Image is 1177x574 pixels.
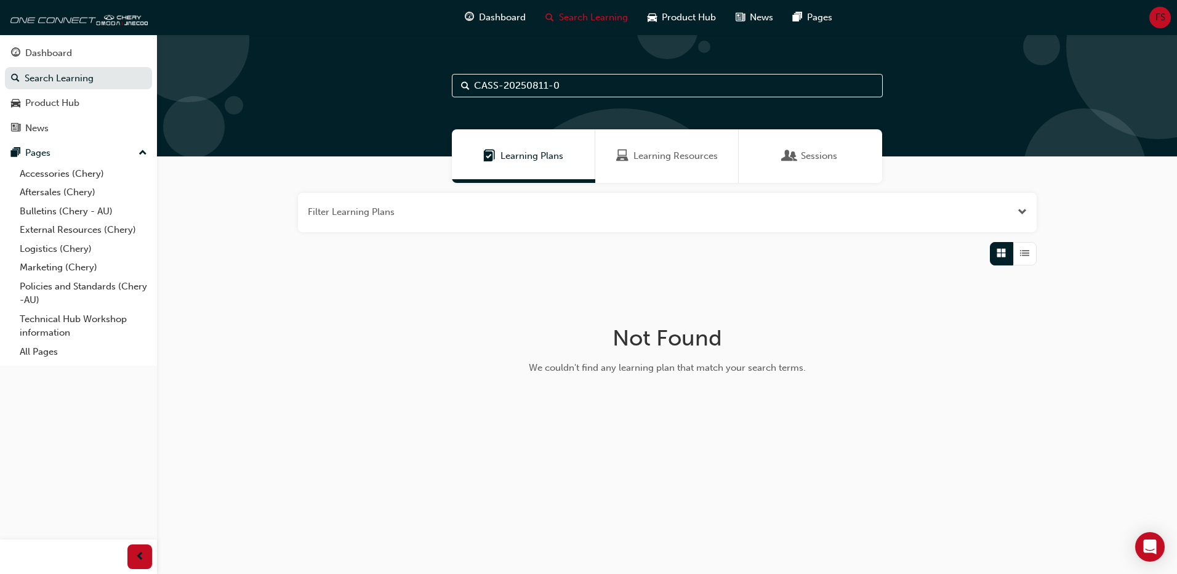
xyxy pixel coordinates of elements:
a: search-iconSearch Learning [536,5,638,30]
a: SessionsSessions [739,129,882,183]
a: pages-iconPages [783,5,842,30]
button: Pages [5,142,152,164]
span: FS [1155,10,1165,25]
span: Search [461,79,470,93]
button: FS [1149,7,1171,28]
span: News [750,10,773,25]
button: Open the filter [1018,205,1027,219]
div: Dashboard [25,46,72,60]
a: Marketing (Chery) [15,258,152,277]
span: Pages [807,10,832,25]
a: External Resources (Chery) [15,220,152,240]
span: car-icon [11,98,20,109]
div: Open Intercom Messenger [1135,532,1165,562]
div: Product Hub [25,96,79,110]
span: Grid [997,246,1006,261]
a: Dashboard [5,42,152,65]
span: Learning Resources [633,149,718,163]
a: car-iconProduct Hub [638,5,726,30]
div: We couldn't find any learning plan that match your search terms. [472,361,862,375]
a: news-iconNews [726,5,783,30]
a: Learning PlansLearning Plans [452,129,595,183]
span: Learning Plans [483,149,496,163]
span: pages-icon [793,10,802,25]
span: Dashboard [479,10,526,25]
a: Product Hub [5,92,152,115]
div: Pages [25,146,50,160]
input: Search... [452,74,883,97]
a: Technical Hub Workshop information [15,310,152,342]
span: Sessions [784,149,796,163]
a: Policies and Standards (Chery -AU) [15,277,152,310]
a: Bulletins (Chery - AU) [15,202,152,221]
span: Sessions [801,149,837,163]
div: News [25,121,49,135]
span: news-icon [736,10,745,25]
span: Learning Resources [616,149,629,163]
span: guage-icon [11,48,20,59]
span: news-icon [11,123,20,134]
a: Logistics (Chery) [15,240,152,259]
span: Product Hub [662,10,716,25]
span: search-icon [545,10,554,25]
a: Learning ResourcesLearning Resources [595,129,739,183]
span: prev-icon [135,549,145,565]
a: Search Learning [5,67,152,90]
button: DashboardSearch LearningProduct HubNews [5,39,152,142]
span: List [1020,246,1029,261]
img: oneconnect [6,5,148,30]
a: Accessories (Chery) [15,164,152,184]
span: car-icon [648,10,657,25]
span: up-icon [139,145,147,161]
span: Search Learning [559,10,628,25]
a: guage-iconDashboard [455,5,536,30]
span: guage-icon [465,10,474,25]
h1: Not Found [472,325,862,352]
span: search-icon [11,73,20,84]
span: Learning Plans [500,149,563,163]
a: Aftersales (Chery) [15,183,152,202]
span: pages-icon [11,148,20,159]
a: All Pages [15,342,152,362]
a: News [5,117,152,140]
